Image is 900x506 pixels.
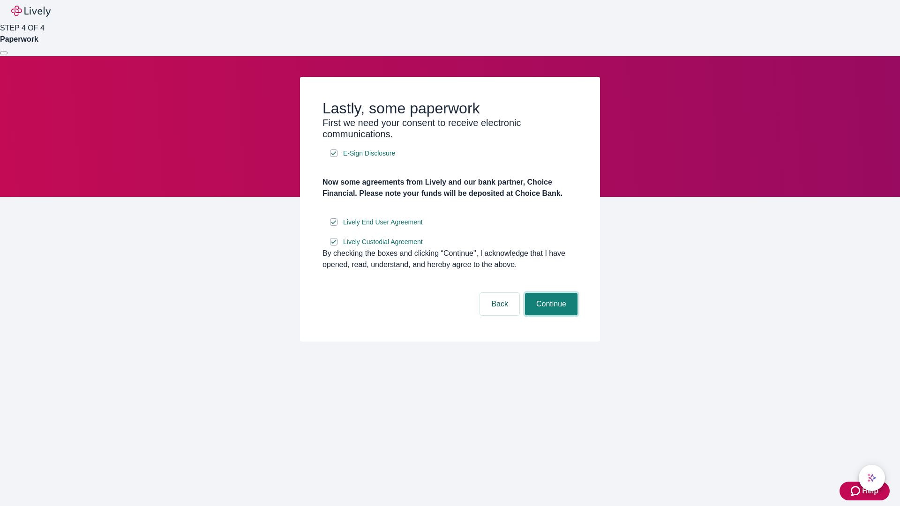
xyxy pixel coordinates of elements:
[11,6,51,17] img: Lively
[867,473,877,483] svg: Lively AI Assistant
[322,248,577,270] div: By checking the boxes and clicking “Continue", I acknowledge that I have opened, read, understand...
[343,237,423,247] span: Lively Custodial Agreement
[862,485,878,497] span: Help
[341,216,425,228] a: e-sign disclosure document
[851,485,862,497] svg: Zendesk support icon
[341,236,425,248] a: e-sign disclosure document
[840,482,890,500] button: Zendesk support iconHelp
[322,117,577,140] h3: First we need your consent to receive electronic communications.
[525,293,577,315] button: Continue
[322,99,577,117] h2: Lastly, some paperwork
[341,148,397,159] a: e-sign disclosure document
[859,465,885,491] button: chat
[480,293,519,315] button: Back
[343,149,395,158] span: E-Sign Disclosure
[322,177,577,199] h4: Now some agreements from Lively and our bank partner, Choice Financial. Please note your funds wi...
[343,217,423,227] span: Lively End User Agreement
